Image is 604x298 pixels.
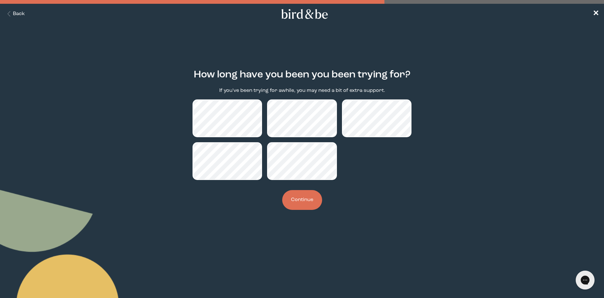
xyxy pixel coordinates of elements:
a: ✕ [593,8,599,20]
iframe: Gorgias live chat messenger [573,268,598,292]
button: Back Button [5,10,25,18]
span: ✕ [593,10,599,18]
h2: How long have you been you been trying for? [194,68,411,82]
p: If you've been trying for awhile, you may need a bit of extra support. [219,87,385,94]
button: Continue [282,190,322,210]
